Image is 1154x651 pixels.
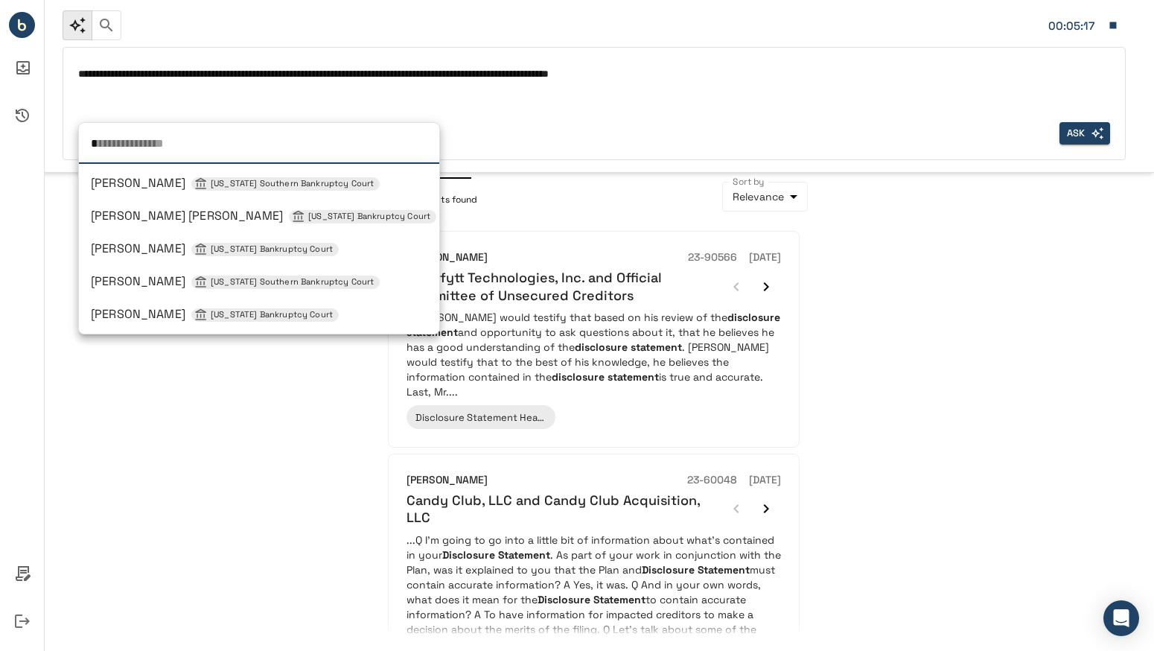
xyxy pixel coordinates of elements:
label: Sort by [733,175,765,188]
span: Philip Bentley, New York Southern Bankruptcy Court [91,273,380,289]
h6: [PERSON_NAME] [407,472,488,489]
span: [US_STATE] Bankruptcy Court [205,243,339,255]
span: Select a judge [1059,122,1110,145]
em: statement [407,325,458,339]
h6: [DATE] [749,472,781,489]
em: Statement [498,548,550,562]
span: Disclosure Statement Hearing [415,411,555,424]
em: statement [608,370,659,384]
button: Ask [1059,122,1110,145]
em: Statement [593,593,645,606]
div: Relevance [722,182,808,212]
em: Disclosure [642,563,695,577]
span: Lisa G Beckerman, New York Southern Bankruptcy Court [91,175,380,191]
span: Andrew B Altenburg Jr, New Jersey Bankruptcy Court [91,241,339,256]
h6: 23-90566 [688,250,737,266]
em: statement [631,340,682,354]
button: Matter: 041486.0003 [1041,10,1126,41]
em: disclosure [727,311,780,324]
h6: [PERSON_NAME] [407,250,488,266]
h6: Benefytt Technologies, Inc. and Official Committee of Unsecured Creditors [407,269,721,304]
h6: 23-60048 [687,472,737,489]
em: disclosure [552,370,605,384]
span: [US_STATE] Southern Bankruptcy Court [205,276,380,288]
h6: [DATE] [749,250,781,266]
span: [US_STATE] Southern Bankruptcy Court [205,177,380,190]
div: Matter: 041486.0003 [1048,16,1100,36]
em: Disclosure [538,593,590,606]
span: Laurie Selber Silverstein, Delaware Bankruptcy Court [91,208,436,223]
p: ...[PERSON_NAME] would testify that based on his review of the and opportunity to ask questions a... [407,310,781,399]
div: Open Intercom Messenger [1103,600,1139,636]
span: Ashely M Chan, Delaware Bankruptcy Court [91,306,339,322]
em: Disclosure [442,548,495,562]
span: [US_STATE] Bankruptcy Court [205,308,339,321]
span: [US_STATE] Bankruptcy Court [302,210,436,223]
h6: Candy Club, LLC and Candy Club Acquisition, LLC [407,492,721,527]
em: Statement [698,563,750,577]
em: disclosure [575,340,628,354]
